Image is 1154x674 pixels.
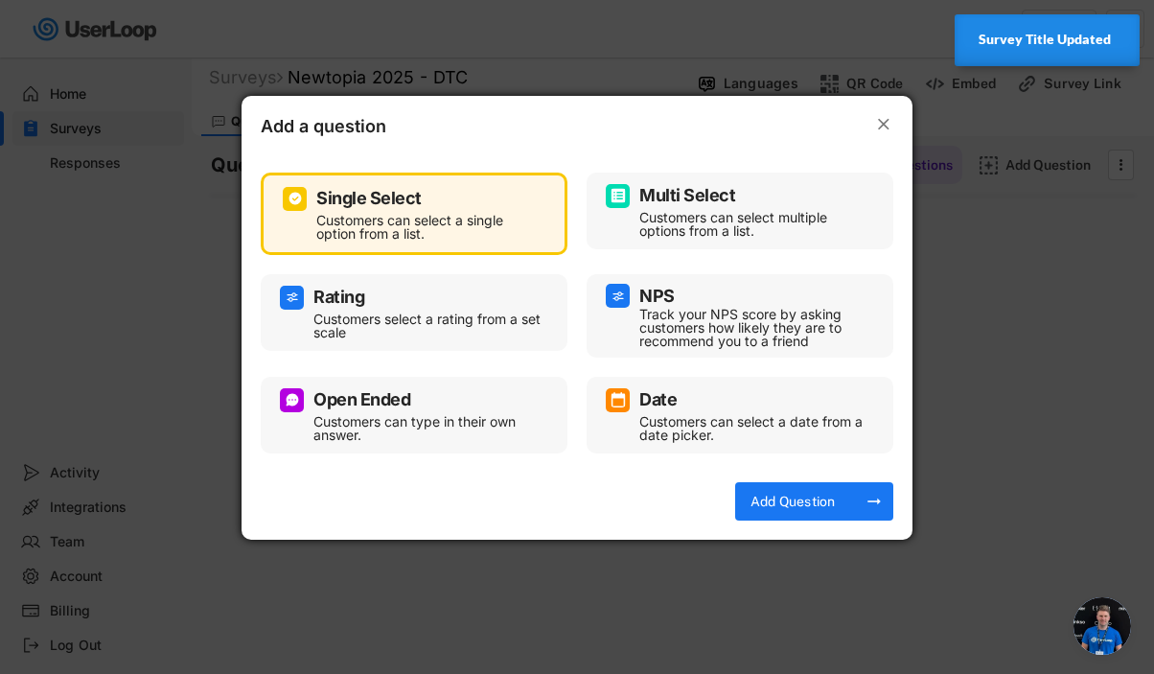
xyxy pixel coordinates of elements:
[611,188,626,203] img: ListMajor.svg
[639,187,735,204] div: Multi Select
[316,214,541,241] div: Customers can select a single option from a list.
[288,191,303,206] img: CircleTickMinorWhite.svg
[313,313,543,339] div: Customers select a rating from a set scale
[1073,597,1131,655] a: Open chat
[261,115,452,144] div: Add a question
[316,190,422,207] div: Single Select
[611,392,626,407] img: CalendarMajor.svg
[285,290,300,305] img: AdjustIcon.svg
[611,289,626,304] img: AdjustIcon.svg
[639,211,869,238] div: Customers can select multiple options from a list.
[745,493,841,510] div: Add Question
[639,415,869,442] div: Customers can select a date from a date picker.
[639,391,677,408] div: Date
[865,492,884,511] button: arrow_right_alt
[878,114,889,134] text: 
[979,32,1111,47] strong: Survey Title Updated
[313,289,364,306] div: Rating
[639,288,675,305] div: NPS
[285,392,300,407] img: ConversationMinor.svg
[313,415,543,442] div: Customers can type in their own answer.
[639,308,869,348] div: Track your NPS score by asking customers how likely they are to recommend you to a friend
[874,115,893,134] button: 
[313,391,410,408] div: Open Ended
